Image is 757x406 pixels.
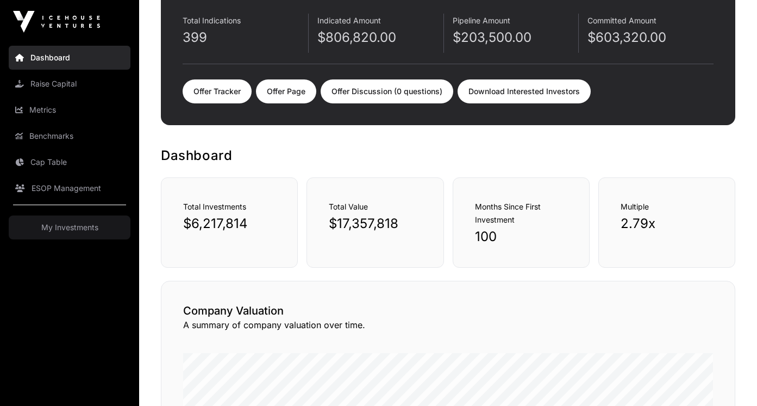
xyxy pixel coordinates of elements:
[703,354,757,406] iframe: Chat Widget
[453,29,578,46] p: $203,500.00
[9,46,130,70] a: Dashboard
[256,79,316,103] a: Offer Page
[317,16,381,25] span: Indicated Amount
[161,147,735,164] h1: Dashboard
[183,215,276,232] p: $6,217,814
[183,16,241,25] span: Total Indications
[587,16,656,25] span: Committed Amount
[183,318,713,331] p: A summary of company valuation over time.
[9,176,130,200] a: ESOP Management
[9,150,130,174] a: Cap Table
[329,202,368,211] span: Total Value
[329,215,421,232] p: $17,357,818
[9,72,130,96] a: Raise Capital
[183,303,713,318] h2: Company Valuation
[621,215,713,232] p: 2.79x
[183,29,308,46] p: 399
[621,202,649,211] span: Multiple
[453,16,510,25] span: Pipeline Amount
[9,98,130,122] a: Metrics
[183,202,246,211] span: Total Investments
[475,228,567,245] p: 100
[458,79,591,103] a: Download Interested Investors
[183,79,252,103] a: Offer Tracker
[587,29,714,46] p: $603,320.00
[321,79,453,103] a: Offer Discussion (0 questions)
[9,216,130,239] a: My Investments
[317,29,443,46] p: $806,820.00
[13,11,100,33] img: Icehouse Ventures Logo
[9,124,130,148] a: Benchmarks
[475,202,541,224] span: Months Since First Investment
